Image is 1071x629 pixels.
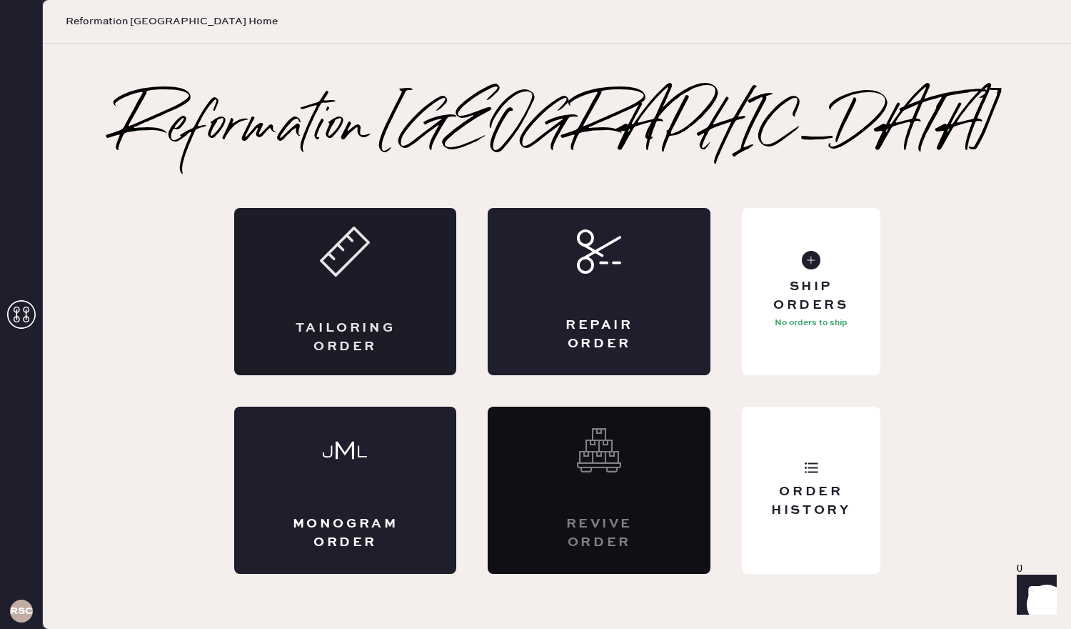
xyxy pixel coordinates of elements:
[66,14,278,29] span: Reformation [GEOGRAPHIC_DATA] Home
[545,317,653,352] div: Repair Order
[753,483,868,519] div: Order History
[10,606,33,616] h3: RSCPA
[753,278,868,314] div: Ship Orders
[545,515,653,551] div: Revive order
[775,314,848,332] p: No orders to ship
[116,99,999,157] h2: Reformation [GEOGRAPHIC_DATA]
[291,320,400,355] div: Tailoring Order
[291,515,400,551] div: Monogram Order
[488,407,710,574] div: Interested? Contact us at care@hemster.co
[1003,565,1065,626] iframe: Front Chat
